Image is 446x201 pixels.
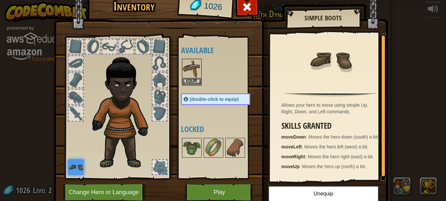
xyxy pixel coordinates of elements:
[308,134,379,140] span: Moves the hero down (south) a bit.
[204,139,223,157] img: portrait.png
[309,38,352,81] img: portrait.png
[181,125,263,133] h4: Locked
[306,134,308,140] span: :
[302,144,304,149] span: :
[305,154,308,159] span: :
[281,134,306,140] strong: moveDown
[284,92,376,97] img: hr.png
[183,59,201,78] img: portrait.png
[226,139,244,157] img: portrait.png
[292,14,354,22] h2: Simple Boots
[300,164,302,169] span: :
[181,46,263,55] h4: Available
[89,49,160,170] img: champion_hair.png
[68,159,84,175] img: portrait.png
[281,164,300,169] strong: moveUp
[308,154,374,159] span: Moves the hero right (east) a bit.
[183,139,201,157] img: portrait.png
[302,164,366,169] span: Moves the hero up (north) a bit.
[281,122,383,130] h3: Skills Granted
[304,144,368,149] span: Moves the hero left (west) a bit.
[190,97,239,102] span: (double-click to equip)
[281,154,305,159] strong: moveRight
[281,102,383,115] div: Allows your hero to move using simple Up, Right, Down, and Left commands.
[183,78,201,85] button: Equip
[281,144,302,149] strong: moveLeft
